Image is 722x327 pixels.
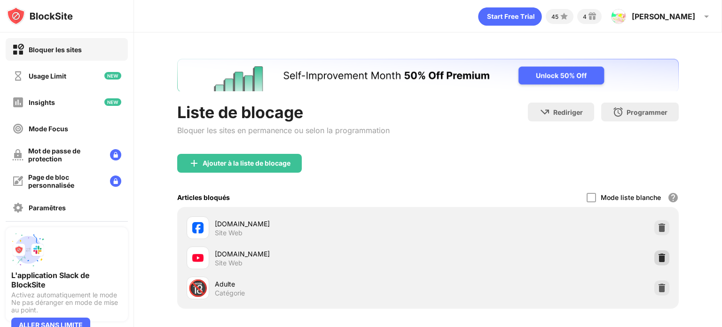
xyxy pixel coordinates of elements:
img: focus-off.svg [12,123,24,135]
div: animation [478,7,542,26]
img: insights-off.svg [12,96,24,108]
img: logo-blocksite.svg [7,7,73,25]
img: favicons [192,252,204,263]
img: password-protection-off.svg [12,149,24,160]
div: [PERSON_NAME] [632,12,695,21]
img: settings-off.svg [12,202,24,214]
div: Rediriger [553,108,583,116]
div: Ajouter à la liste de blocage [203,160,290,167]
img: lock-menu.svg [110,149,121,160]
div: Insights [29,98,55,106]
img: time-usage-off.svg [12,70,24,82]
div: Paramêtres [29,204,66,212]
div: Programmer [627,108,667,116]
img: favicons [192,222,204,233]
img: new-icon.svg [104,72,121,80]
img: reward-small.svg [587,11,598,22]
div: 4 [583,13,587,20]
img: points-small.svg [558,11,570,22]
div: Activez automatiquement le mode Ne pas déranger en mode de mise au point. [11,291,122,314]
div: Adulte [215,279,428,289]
div: Mot de passe de protection [28,147,102,163]
div: Usage Limit [29,72,66,80]
div: [DOMAIN_NAME] [215,219,428,229]
div: Page de bloc personnalisée [28,173,102,189]
div: Site Web [215,229,243,237]
div: Bloquer les sites [29,46,82,54]
div: 🔞 [188,279,208,298]
img: lock-menu.svg [110,175,121,187]
iframe: Banner [177,59,679,91]
img: ACg8ocI6VWkQQXo3-fRZNm4mmd4RlNvrljUF8DCYHfIKo1h7qg=s96-c [611,9,626,24]
img: customize-block-page-off.svg [12,175,24,187]
img: block-on.svg [12,44,24,56]
div: [DOMAIN_NAME] [215,249,428,259]
img: new-icon.svg [104,98,121,106]
div: 45 [551,13,558,20]
div: Site Web [215,259,243,267]
div: Mode liste blanche [601,193,661,201]
img: push-slack.svg [11,233,45,267]
div: Mode Focus [29,125,68,133]
div: L'application Slack de BlockSite [11,271,122,289]
div: Liste de blocage [177,103,390,122]
div: Bloquer les sites en permanence ou selon la programmation [177,126,390,135]
div: Articles bloqués [177,193,230,201]
div: Catégorie [215,289,245,297]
